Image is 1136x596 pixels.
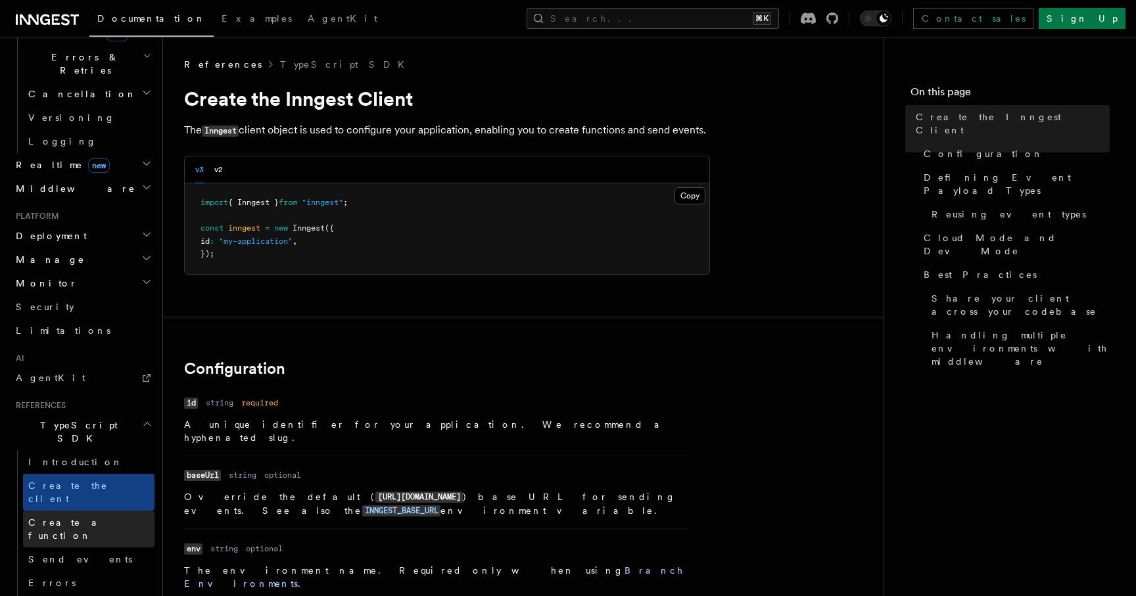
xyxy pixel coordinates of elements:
span: Reusing event types [932,208,1086,221]
a: AgentKit [11,366,154,390]
code: INNGEST_BASE_URL [362,505,440,516]
span: Create the client [28,480,108,504]
span: , [293,237,297,246]
button: Manage [11,248,154,271]
span: Create a function [28,517,106,541]
p: A unique identifier for your application. We recommend a hyphenated slug. [184,418,689,444]
button: Search...⌘K [527,8,779,29]
span: }); [201,249,214,258]
span: References [184,58,262,71]
a: Introduction [23,450,154,474]
button: TypeScript SDK [11,413,154,450]
span: inngest [228,223,260,233]
code: Inngest [202,126,239,137]
span: Documentation [97,13,206,24]
span: Deployment [11,229,87,242]
span: Versioning [28,112,115,123]
h4: On this page [911,84,1110,105]
a: Limitations [11,319,154,342]
a: Branch Environments [184,565,684,589]
a: INNGEST_BASE_URL [362,505,440,516]
button: Toggle dark mode [860,11,891,26]
code: id [184,398,198,409]
button: Copy [674,187,705,204]
span: Limitations [16,325,110,336]
code: baseUrl [184,470,221,481]
button: Realtimenew [11,153,154,177]
span: "my-application" [219,237,293,246]
span: ; [343,198,348,207]
a: Contact sales [913,8,1033,29]
kbd: ⌘K [753,12,771,25]
span: "inngest" [302,198,343,207]
span: Create the Inngest Client [916,110,1110,137]
span: Logging [28,136,97,147]
dd: required [241,398,278,408]
span: Configuration [924,147,1043,160]
span: Manage [11,253,85,266]
code: env [184,543,202,555]
span: Errors & Retries [23,51,143,77]
dd: string [229,470,256,480]
a: Reusing event types [926,202,1110,226]
span: AI [11,353,24,363]
span: Errors [28,578,76,588]
span: Examples [222,13,292,24]
span: Realtime [11,158,110,172]
span: new [88,158,110,173]
span: new [274,223,288,233]
a: Examples [214,4,300,35]
a: Create the client [23,474,154,511]
span: Handling multiple environments with middleware [932,329,1110,368]
a: Send events [23,547,154,571]
a: AgentKit [300,4,385,35]
span: : [210,237,214,246]
span: Share your client across your codebase [932,292,1110,318]
a: Share your client across your codebase [926,287,1110,323]
span: Defining Event Payload Types [924,171,1110,197]
span: Security [16,302,74,312]
dd: optional [246,543,283,554]
a: Create a function [23,511,154,547]
button: Errors & Retries [23,45,154,82]
a: Configuration [184,359,285,378]
dd: string [206,398,233,408]
span: const [201,223,224,233]
button: v2 [214,156,223,183]
span: Cancellation [23,87,137,101]
p: Override the default ( ) base URL for sending events. See also the environment variable. [184,490,689,518]
a: Cloud Mode and Dev Mode [918,226,1110,263]
span: from [279,198,297,207]
a: Configuration [918,142,1110,166]
button: v3 [195,156,204,183]
span: AgentKit [16,373,85,383]
span: References [11,400,66,411]
a: Security [11,295,154,319]
span: Send events [28,554,132,564]
code: [URL][DOMAIN_NAME] [375,492,463,503]
a: Errors [23,571,154,595]
span: AgentKit [308,13,377,24]
a: Sign Up [1039,8,1125,29]
span: Middleware [11,182,135,195]
span: id [201,237,210,246]
span: Platform [11,211,59,221]
a: Documentation [89,4,214,37]
p: The environment name. Required only when using . [184,564,689,590]
span: Inngest [293,223,325,233]
button: Deployment [11,224,154,248]
a: Defining Event Payload Types [918,166,1110,202]
a: Handling multiple environments with middleware [926,323,1110,373]
dd: optional [264,470,301,480]
a: Best Practices [918,263,1110,287]
span: Introduction [28,457,123,467]
button: Cancellation [23,82,154,106]
a: Create the Inngest Client [911,105,1110,142]
span: { Inngest } [228,198,279,207]
button: Monitor [11,271,154,295]
span: import [201,198,228,207]
span: ({ [325,223,334,233]
a: Versioning [23,106,154,129]
h1: Create the Inngest Client [184,87,710,110]
a: TypeScript SDK [280,58,412,71]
